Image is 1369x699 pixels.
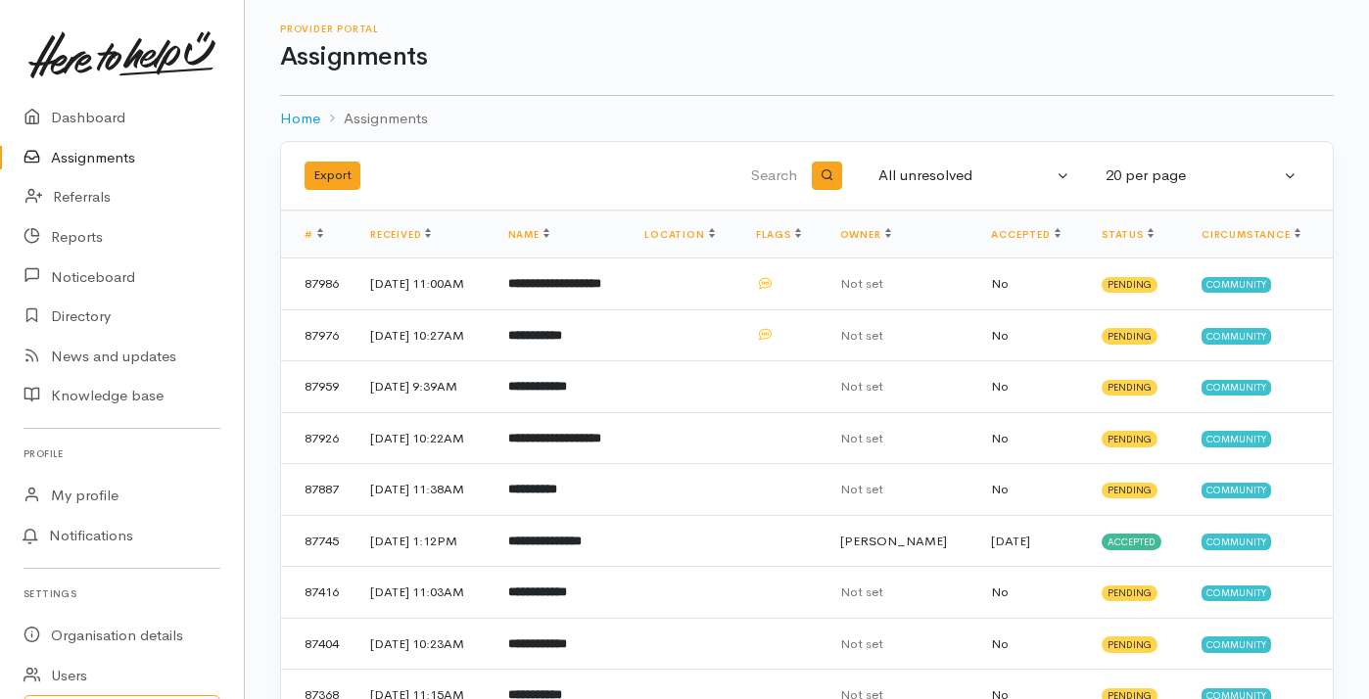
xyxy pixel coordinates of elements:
span: Pending [1102,431,1157,446]
span: Accepted [1102,534,1161,549]
td: 87416 [281,567,354,619]
td: 87926 [281,412,354,464]
input: Search [586,153,801,200]
td: [DATE] 10:27AM [354,309,493,361]
a: Received [370,228,431,241]
span: Not set [840,275,883,292]
h6: Settings [24,581,220,607]
a: Name [508,228,549,241]
td: 87404 [281,618,354,670]
span: Not set [840,635,883,652]
span: Pending [1102,380,1157,396]
td: 87959 [281,361,354,413]
span: No [991,327,1009,344]
span: Pending [1102,328,1157,344]
div: 20 per page [1106,164,1280,187]
span: No [991,481,1009,497]
td: [DATE] 11:38AM [354,464,493,516]
span: Pending [1102,277,1157,293]
a: Home [280,108,320,130]
td: [DATE] 11:00AM [354,258,493,310]
span: Community [1202,534,1271,549]
td: [DATE] 9:39AM [354,361,493,413]
span: Not set [840,430,883,446]
button: 20 per page [1094,157,1309,195]
a: Status [1102,228,1154,241]
a: Location [644,228,714,241]
h6: Provider Portal [280,23,1334,34]
span: Community [1202,277,1271,293]
span: No [991,275,1009,292]
span: Not set [840,481,883,497]
span: Pending [1102,636,1157,652]
span: Community [1202,585,1271,601]
li: Assignments [320,108,428,130]
span: Pending [1102,585,1157,601]
span: No [991,635,1009,652]
a: # [305,228,323,241]
span: Not set [840,327,883,344]
a: Accepted [991,228,1060,241]
td: [DATE] 10:23AM [354,618,493,670]
a: Flags [756,228,801,241]
div: All unresolved [878,164,1053,187]
td: [DATE] 10:22AM [354,412,493,464]
time: [DATE] [991,533,1030,549]
a: Owner [840,228,891,241]
button: Export [305,162,360,190]
span: Community [1202,380,1271,396]
td: 87745 [281,515,354,567]
td: [DATE] 1:12PM [354,515,493,567]
span: Not set [840,378,883,395]
span: Pending [1102,483,1157,498]
h1: Assignments [280,43,1334,71]
a: Circumstance [1202,228,1300,241]
td: 87986 [281,258,354,310]
td: [DATE] 11:03AM [354,567,493,619]
span: Community [1202,636,1271,652]
td: 87887 [281,464,354,516]
h6: Profile [24,441,220,467]
span: [PERSON_NAME] [840,533,947,549]
span: No [991,430,1009,446]
td: 87976 [281,309,354,361]
span: No [991,378,1009,395]
span: Not set [840,583,883,600]
span: Community [1202,483,1271,498]
span: Community [1202,328,1271,344]
span: Community [1202,431,1271,446]
nav: breadcrumb [280,96,1334,142]
span: No [991,583,1009,600]
button: All unresolved [867,157,1082,195]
